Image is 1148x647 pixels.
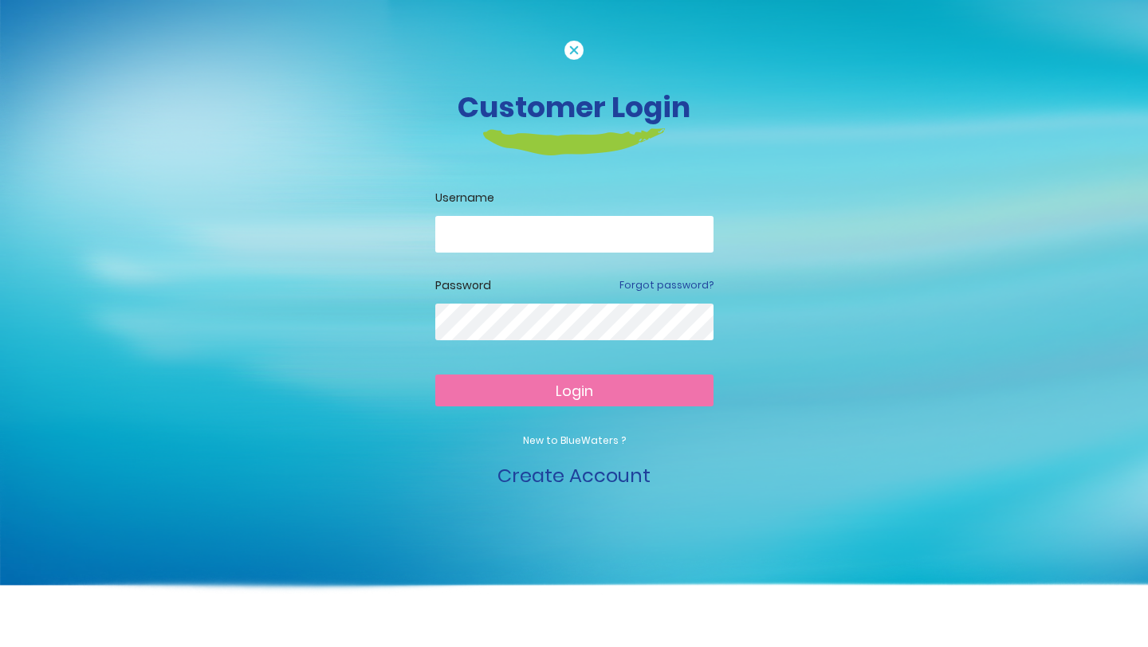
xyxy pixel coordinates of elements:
label: Username [435,190,714,206]
h3: Customer Login [132,90,1016,124]
p: New to BlueWaters ? [435,433,714,448]
span: Login [556,381,593,401]
a: Forgot password? [619,278,714,292]
a: Create Account [497,462,651,488]
img: cancel [564,41,584,60]
img: login-heading-border.png [483,128,666,155]
label: Password [435,277,491,294]
button: Login [435,374,714,406]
